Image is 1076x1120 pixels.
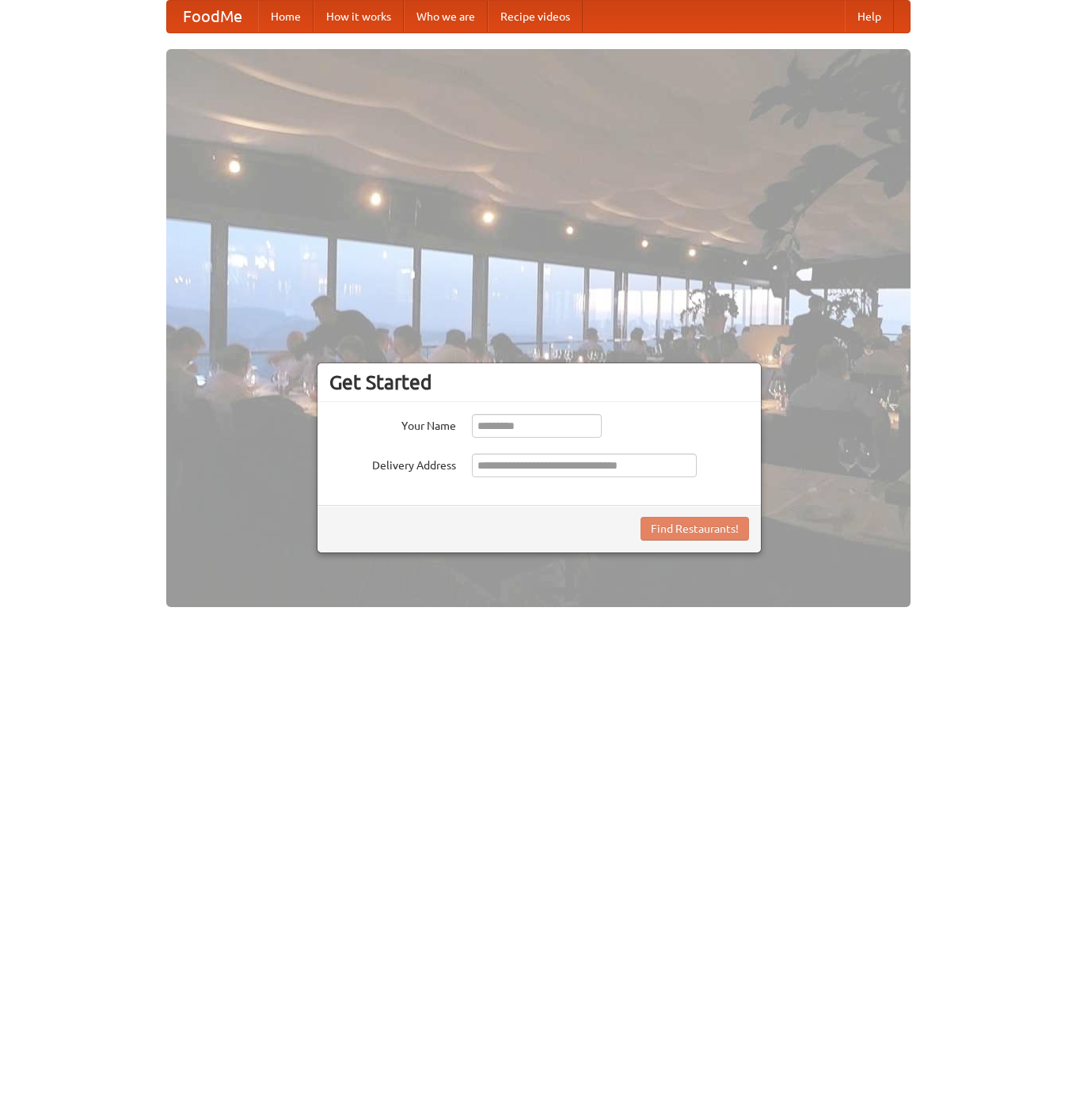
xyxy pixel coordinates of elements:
[845,1,894,32] a: Help
[329,454,456,473] label: Delivery Address
[488,1,583,32] a: Recipe videos
[641,517,749,541] button: Find Restaurants!
[314,1,404,32] a: How it works
[167,1,258,32] a: FoodMe
[404,1,488,32] a: Who we are
[329,414,456,434] label: Your Name
[329,370,749,394] h3: Get Started
[258,1,314,32] a: Home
